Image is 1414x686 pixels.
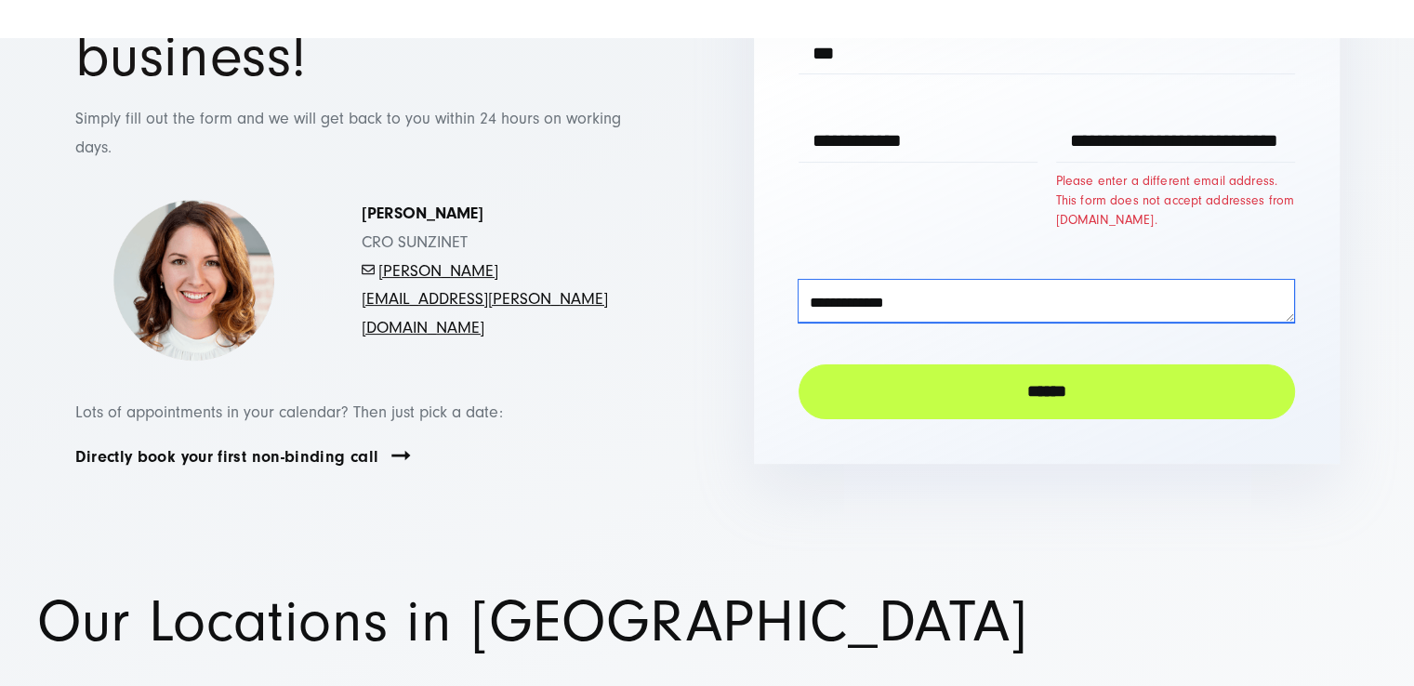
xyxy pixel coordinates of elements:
[75,399,661,428] p: Lots of appointments in your calendar? Then just pick a date:
[75,109,621,157] span: Simply fill out the form and we will get back to you within 24 hours on working days.
[362,261,608,337] a: [PERSON_NAME][EMAIL_ADDRESS][PERSON_NAME][DOMAIN_NAME]
[362,204,483,223] strong: [PERSON_NAME]
[375,261,378,281] span: -
[362,200,624,342] p: CRO SUNZINET
[37,594,1377,651] h1: Our Locations in [GEOGRAPHIC_DATA]
[75,446,379,468] a: Directly book your first non-binding call
[112,200,275,363] img: Simona-kontakt-page-picture
[1056,172,1295,231] label: Please enter a different email address. This form does not accept addresses from [DOMAIN_NAME].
